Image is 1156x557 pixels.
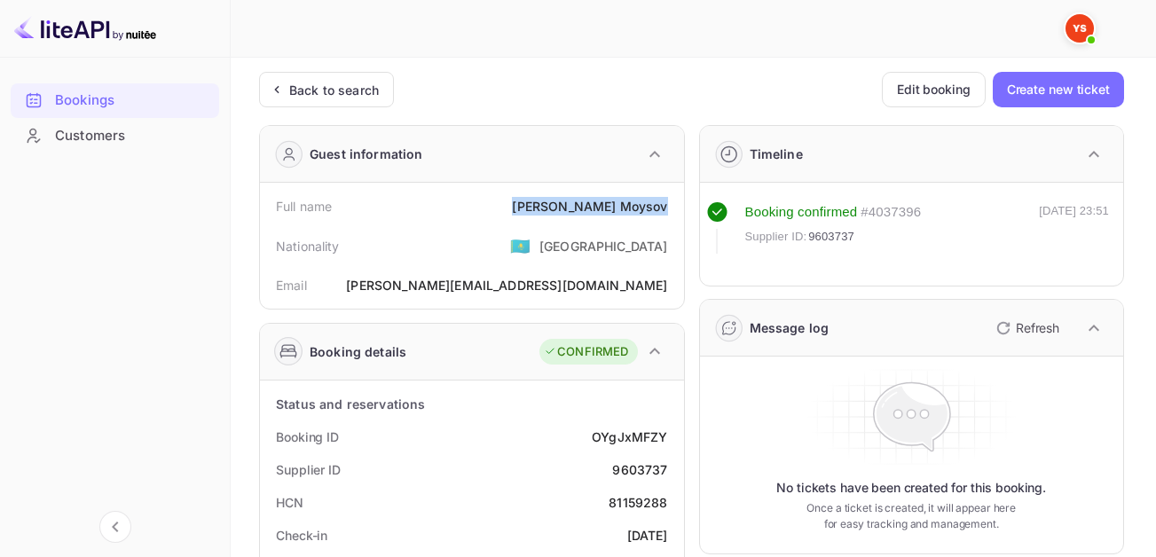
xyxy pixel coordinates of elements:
div: [DATE] 23:51 [1039,202,1109,254]
a: Customers [11,119,219,152]
div: Booking confirmed [745,202,858,223]
div: Nationality [276,237,340,255]
div: 9603737 [612,460,667,479]
div: OYgJxMFZY [592,428,667,446]
img: Yandex Support [1066,14,1094,43]
span: United States [510,230,531,262]
div: Booking details [310,342,406,361]
img: LiteAPI logo [14,14,156,43]
div: Check-in [276,526,327,545]
button: Create new ticket [993,72,1124,107]
div: # 4037396 [861,202,921,223]
div: Bookings [55,90,210,111]
div: HCN [276,493,303,512]
div: Supplier ID [276,460,341,479]
div: [DATE] [627,526,668,545]
p: Refresh [1016,318,1059,337]
div: Guest information [310,145,423,163]
div: Email [276,276,307,294]
div: [PERSON_NAME][EMAIL_ADDRESS][DOMAIN_NAME] [346,276,667,294]
a: Bookings [11,83,219,116]
button: Collapse navigation [99,511,131,543]
div: Back to search [289,81,379,99]
div: [PERSON_NAME] Moysov [512,197,667,216]
span: 9603737 [808,228,854,246]
div: CONFIRMED [544,343,628,361]
p: Once a ticket is created, it will appear here for easy tracking and management. [798,500,1024,532]
div: Message log [750,318,830,337]
span: Supplier ID: [745,228,807,246]
div: Customers [11,119,219,153]
div: Full name [276,197,332,216]
div: Bookings [11,83,219,118]
div: [GEOGRAPHIC_DATA] [539,237,668,255]
button: Refresh [986,314,1066,342]
div: 81159288 [609,493,667,512]
div: Status and reservations [276,395,425,413]
div: Timeline [750,145,803,163]
div: Customers [55,126,210,146]
button: Edit booking [882,72,986,107]
div: Booking ID [276,428,339,446]
p: No tickets have been created for this booking. [776,479,1046,497]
